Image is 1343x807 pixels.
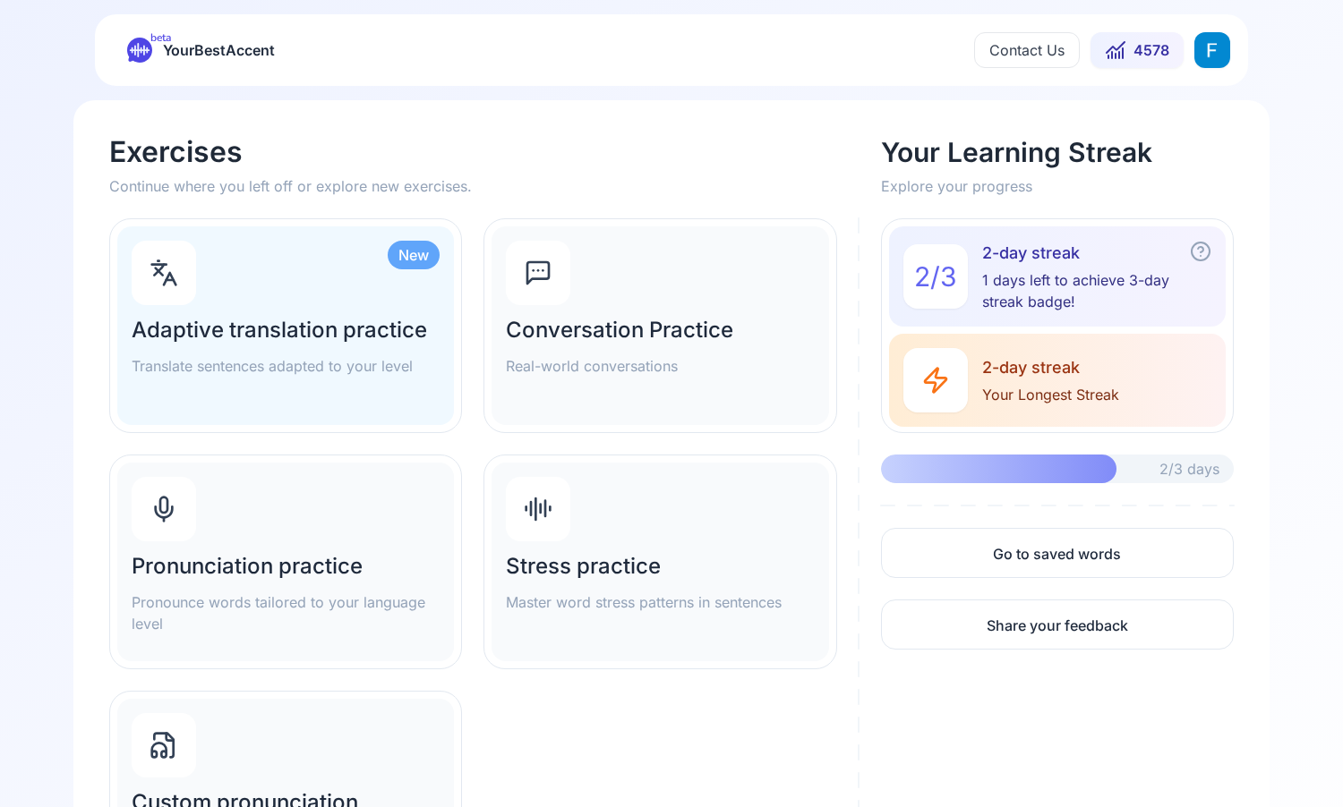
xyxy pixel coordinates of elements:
p: Real-world conversations [506,355,814,377]
p: Explore your progress [881,175,1234,197]
a: Conversation PracticeReal-world conversations [483,218,836,433]
h2: Adaptive translation practice [132,316,440,344]
span: 2 / 3 [914,260,957,293]
span: YourBestAccent [163,38,275,63]
a: betaYourBestAccent [113,38,289,63]
h2: Stress practice [506,552,814,581]
h2: Pronunciation practice [132,552,440,581]
span: 2-day streak [982,241,1211,266]
span: 2-day streak [982,355,1119,380]
div: New [388,241,440,269]
span: 4578 [1133,39,1169,61]
p: Translate sentences adapted to your level [132,355,440,377]
button: Contact Us [974,32,1080,68]
p: Pronounce words tailored to your language level [132,591,440,634]
span: 2/3 days [1159,458,1219,480]
a: Share your feedback [881,599,1234,650]
h1: Exercises [109,136,860,168]
h2: Conversation Practice [506,316,814,344]
p: Continue where you left off or explore new exercises. [109,175,860,197]
p: Master word stress patterns in sentences [506,591,814,613]
img: FB [1194,32,1230,68]
span: 1 days left to achieve 3-day streak badge! [982,269,1211,312]
a: Stress practiceMaster word stress patterns in sentences [483,454,836,669]
h2: Your Learning Streak [881,136,1234,168]
a: NewAdaptive translation practiceTranslate sentences adapted to your level [109,218,462,433]
span: beta [150,30,171,45]
span: Your Longest Streak [982,384,1119,405]
a: Pronunciation practicePronounce words tailored to your language level [109,454,462,669]
a: Go to saved words [881,528,1234,578]
button: 4578 [1091,32,1184,68]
